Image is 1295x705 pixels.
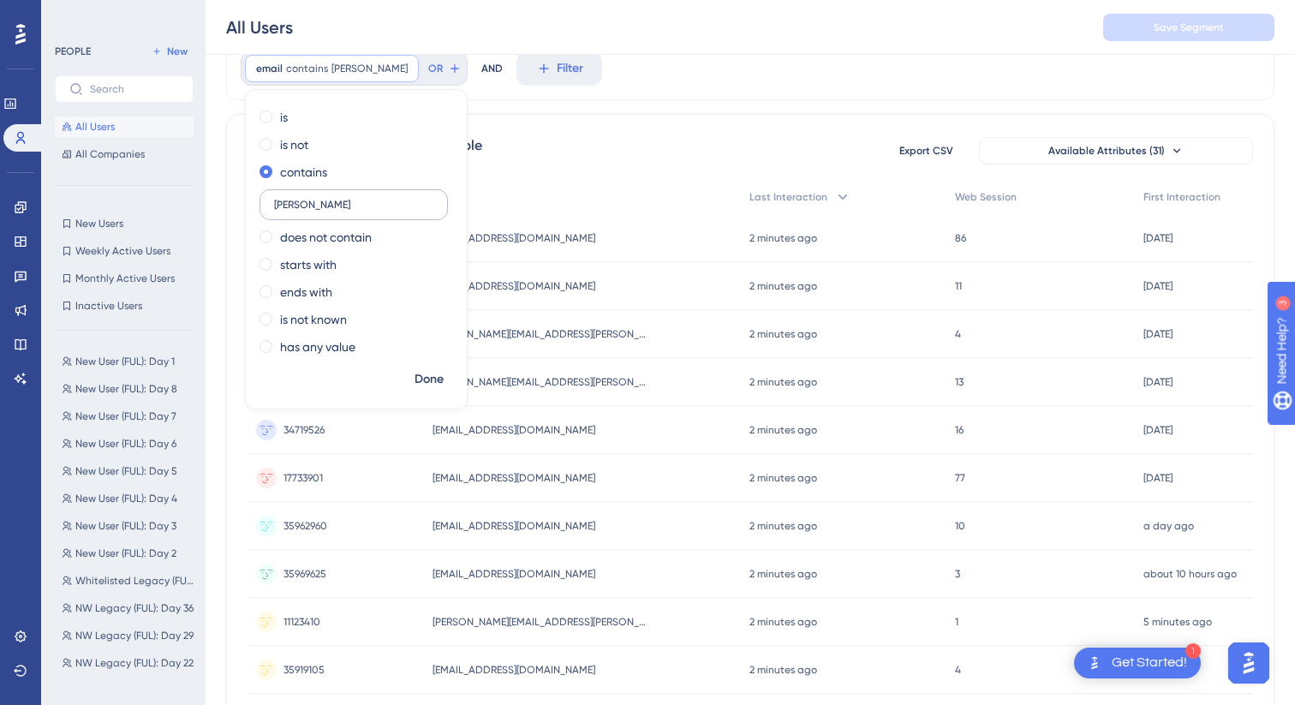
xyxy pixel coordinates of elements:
span: First Interaction [1143,190,1220,204]
time: 2 minutes ago [749,664,817,676]
span: All Users [75,120,115,134]
button: Available Attributes (31) [979,137,1253,164]
input: Search [90,83,179,95]
span: 3 [955,567,960,581]
span: 77 [955,471,965,485]
button: New [146,41,194,62]
input: Type the value [274,199,433,211]
span: contains [286,62,328,75]
label: is [280,107,288,128]
time: [DATE] [1143,328,1173,340]
span: [EMAIL_ADDRESS][DOMAIN_NAME] [433,471,595,485]
div: 1 [1185,643,1201,659]
span: [EMAIL_ADDRESS][DOMAIN_NAME] [433,519,595,533]
span: 86 [955,231,966,245]
span: New User (FUL): Day 8 [75,382,177,396]
img: launcher-image-alternative-text [1084,653,1105,673]
span: Done [415,369,444,390]
label: starts with [280,254,337,275]
button: Export CSV [883,137,969,164]
button: NW Legacy (FUL): Day 22 [55,653,204,673]
span: 16 [955,423,964,437]
span: 35962960 [283,519,327,533]
span: 10 [955,519,965,533]
div: PEOPLE [55,45,91,58]
span: Need Help? [40,4,107,25]
time: 2 minutes ago [749,424,817,436]
span: 35919105 [283,663,325,677]
span: 4 [955,663,961,677]
button: Save Segment [1103,14,1274,41]
span: NW Legacy (FUL): Day 36 [75,601,194,615]
span: New Users [75,217,123,230]
label: has any value [280,337,355,357]
span: New User (FUL): Day 3 [75,519,176,533]
span: New User (FUL): Day 1 [75,355,175,368]
span: [EMAIL_ADDRESS][DOMAIN_NAME] [433,231,595,245]
label: ends with [280,282,332,302]
span: OR [428,62,443,75]
span: 11 [955,279,962,293]
span: NW Legacy (FUL): Day 22 [75,656,194,670]
span: Save Segment [1154,21,1224,34]
span: [PERSON_NAME][EMAIL_ADDRESS][PERSON_NAME][PERSON_NAME][DOMAIN_NAME] [433,327,647,341]
button: New Users [55,213,194,234]
time: a day ago [1143,520,1194,532]
span: Last Interaction [749,190,827,204]
span: Export CSV [899,144,953,158]
button: New User (FUL): Day 2 [55,543,204,564]
span: Monthly Active Users [75,272,175,285]
span: 13 [955,375,964,389]
span: 4 [955,327,961,341]
label: does not contain [280,227,372,248]
span: [EMAIL_ADDRESS][DOMAIN_NAME] [433,663,595,677]
time: [DATE] [1143,232,1173,244]
button: OR [426,55,463,82]
button: All Users [55,117,194,137]
time: 5 minutes ago [1143,616,1212,628]
div: Open Get Started! checklist, remaining modules: 1 [1074,648,1201,678]
time: [DATE] [1143,424,1173,436]
iframe: UserGuiding AI Assistant Launcher [1223,637,1274,689]
button: Whitelisted Legacy (FUL): Day 2 [55,571,204,591]
span: New User (FUL): Day 4 [75,492,177,505]
button: New User (FUL): Day 3 [55,516,204,536]
time: 2 minutes ago [749,472,817,484]
span: Filter [557,58,583,79]
span: Available Attributes (31) [1048,144,1165,158]
span: 35969625 [283,567,326,581]
span: email [256,62,283,75]
button: Inactive Users [55,296,194,316]
span: [PERSON_NAME] [331,62,408,75]
span: 11123410 [283,615,320,629]
time: 2 minutes ago [749,280,817,292]
span: Web Session [955,190,1017,204]
div: Get Started! [1112,654,1187,672]
span: [PERSON_NAME][EMAIL_ADDRESS][PERSON_NAME][DOMAIN_NAME] [433,615,647,629]
span: Inactive Users [75,299,142,313]
button: New User (FUL): Day 4 [55,488,204,509]
div: All Users [226,15,293,39]
button: New User (FUL): Day 7 [55,406,204,427]
span: [EMAIL_ADDRESS][DOMAIN_NAME] [433,279,595,293]
span: [EMAIL_ADDRESS][DOMAIN_NAME] [433,423,595,437]
span: [PERSON_NAME][EMAIL_ADDRESS][PERSON_NAME][DOMAIN_NAME] [433,375,647,389]
time: 2 minutes ago [749,520,817,532]
time: 2 minutes ago [749,328,817,340]
div: 3 [119,9,124,22]
span: Whitelisted Legacy (FUL): Day 2 [75,574,197,588]
span: NW Legacy (FUL): Day 29 [75,629,194,642]
button: New User (FUL): Day 5 [55,461,204,481]
time: [DATE] [1143,376,1173,388]
time: [DATE] [1143,472,1173,484]
button: Monthly Active Users [55,268,194,289]
time: 2 minutes ago [749,616,817,628]
button: NW Legacy (FUL): Day 36 [55,598,204,618]
span: 34719526 [283,423,325,437]
span: All Companies [75,147,145,161]
label: is not known [280,309,347,330]
time: 2 minutes ago [749,568,817,580]
span: 17733901 [283,471,323,485]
